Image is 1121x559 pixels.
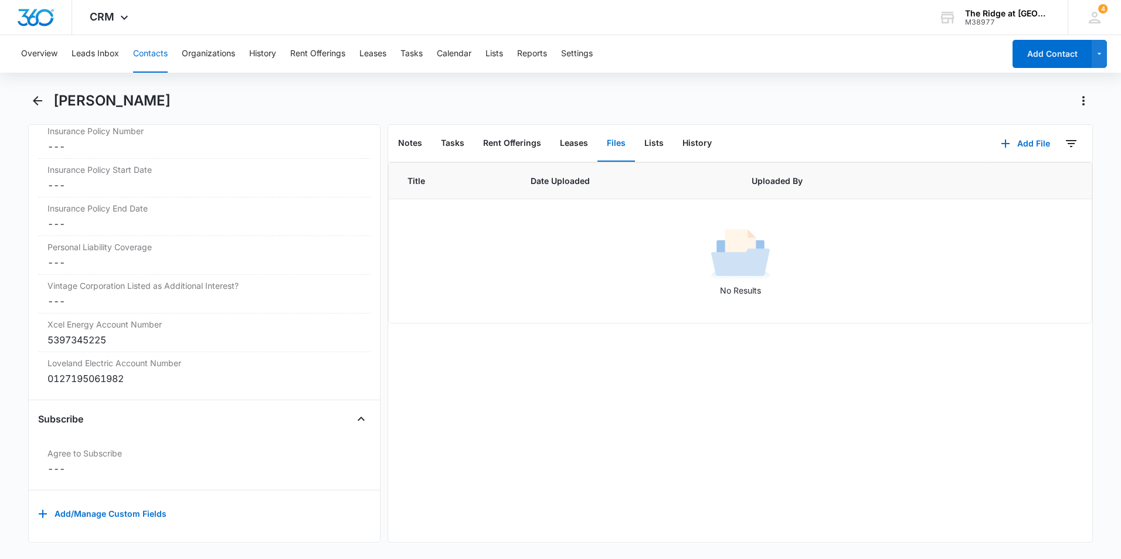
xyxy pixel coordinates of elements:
[432,125,474,162] button: Tasks
[389,284,1091,296] p: No Results
[38,513,167,523] a: Add/Manage Custom Fields
[47,255,361,270] dd: ---
[249,35,276,73] button: History
[38,275,371,313] div: Vintage Corporation Listed as Additional Interest?---
[47,241,361,253] label: Personal Liability Coverage
[359,35,386,73] button: Leases
[965,9,1051,18] div: account name
[474,125,551,162] button: Rent Offerings
[90,11,114,23] span: CRM
[47,357,361,369] label: Loveland Electric Account Number
[752,175,923,187] span: Uploaded By
[400,35,423,73] button: Tasks
[531,175,723,187] span: Date Uploaded
[47,178,361,192] dd: ---
[38,159,371,197] div: Insurance Policy Start Date---
[38,236,371,275] div: Personal Liability Coverage---
[28,91,46,110] button: Back
[47,125,361,137] label: Insurance Policy Number
[38,500,167,528] button: Add/Manage Custom Fields
[989,129,1062,158] button: Add File
[72,35,119,73] button: Leads Inbox
[965,18,1051,26] div: account id
[1074,91,1093,110] button: Actions
[485,35,503,73] button: Lists
[38,197,371,236] div: Insurance Policy End Date---
[407,175,502,187] span: Title
[551,125,597,162] button: Leases
[38,442,371,480] div: Agree to Subscribe---
[1062,134,1081,153] button: Filters
[1013,40,1092,68] button: Add Contact
[38,313,371,352] div: Xcel Energy Account Number5397345225
[47,202,361,214] label: Insurance Policy End Date
[47,318,361,330] label: Xcel Energy Account Number
[517,35,547,73] button: Reports
[1098,4,1108,13] span: 4
[47,333,361,347] div: 5397345225
[133,35,168,73] button: Contacts
[182,35,235,73] button: Organizations
[21,35,57,73] button: Overview
[47,462,361,476] dd: ---
[635,125,673,162] button: Lists
[437,35,471,73] button: Calendar
[38,120,371,159] div: Insurance Policy Number---
[47,163,361,176] label: Insurance Policy Start Date
[38,352,371,390] div: Loveland Electric Account Number0127195061982
[38,412,83,426] h4: Subscribe
[561,35,593,73] button: Settings
[352,410,371,428] button: Close
[673,125,721,162] button: History
[597,125,635,162] button: Files
[53,92,171,110] h1: [PERSON_NAME]
[1098,4,1108,13] div: notifications count
[711,226,770,284] img: No Results
[290,35,345,73] button: Rent Offerings
[389,125,432,162] button: Notes
[47,217,361,231] dd: ---
[47,139,361,154] dd: ---
[47,279,361,292] label: Vintage Corporation Listed as Additional Interest?
[47,371,361,386] div: 0127195061982
[47,294,361,308] dd: ---
[47,447,361,459] label: Agree to Subscribe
